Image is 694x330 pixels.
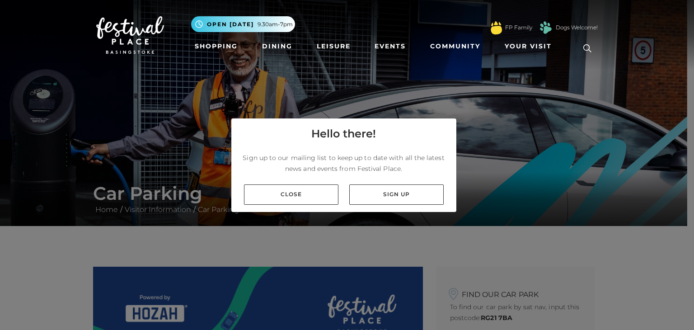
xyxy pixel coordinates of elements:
[349,184,444,205] a: Sign up
[239,152,449,174] p: Sign up to our mailing list to keep up to date with all the latest news and events from Festival ...
[505,24,532,32] a: FP Family
[191,16,295,32] button: Open [DATE] 9.30am-7pm
[258,20,293,28] span: 9.30am-7pm
[311,126,376,142] h4: Hello there!
[313,38,354,55] a: Leisure
[96,16,164,54] img: Festival Place Logo
[244,184,338,205] a: Close
[207,20,254,28] span: Open [DATE]
[427,38,484,55] a: Community
[501,38,560,55] a: Your Visit
[505,42,552,51] span: Your Visit
[556,24,598,32] a: Dogs Welcome!
[258,38,296,55] a: Dining
[371,38,409,55] a: Events
[191,38,241,55] a: Shopping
